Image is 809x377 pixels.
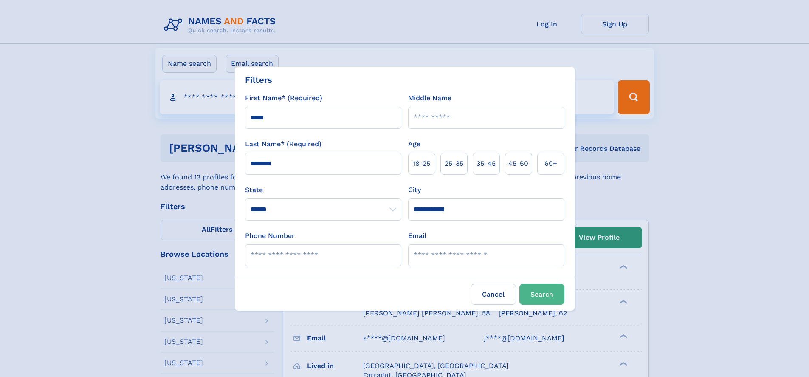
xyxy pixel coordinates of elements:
label: Cancel [471,284,516,305]
label: Last Name* (Required) [245,139,321,149]
span: 60+ [544,159,557,169]
button: Search [519,284,564,305]
label: Phone Number [245,231,295,241]
label: City [408,185,421,195]
div: Filters [245,74,272,86]
span: 35‑45 [476,159,496,169]
label: Age [408,139,420,149]
label: Email [408,231,426,241]
span: 25‑35 [445,159,463,169]
span: 18‑25 [413,159,430,169]
label: State [245,185,401,195]
span: 45‑60 [508,159,528,169]
label: First Name* (Required) [245,93,322,103]
label: Middle Name [408,93,451,103]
